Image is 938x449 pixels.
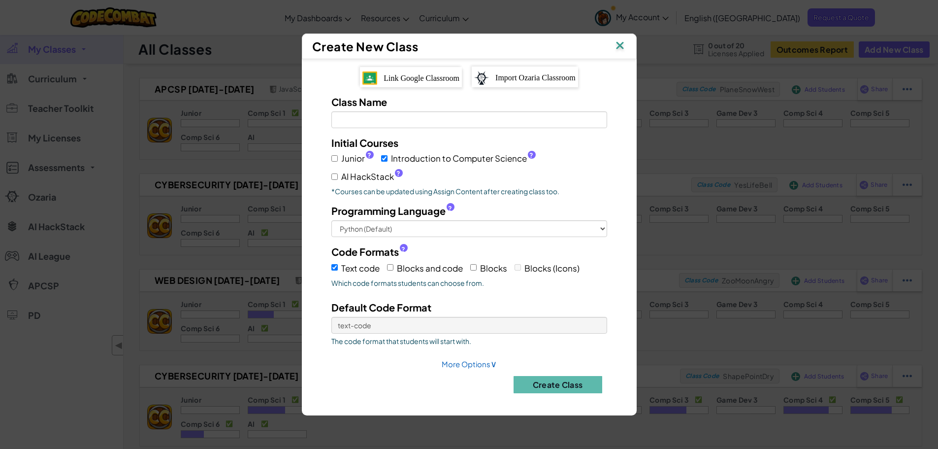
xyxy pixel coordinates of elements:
[331,173,338,180] input: AI HackStack?
[524,263,580,274] span: Blocks (Icons)
[514,376,602,393] button: Create Class
[396,170,400,177] span: ?
[401,245,405,253] span: ?
[331,186,607,196] p: *Courses can be updated using Assign Content after creating class too.
[495,73,576,82] span: Import Ozaria Classroom
[442,359,497,369] a: More Options
[397,263,463,274] span: Blocks and code
[331,301,431,313] span: Default Code Format
[387,264,393,271] input: Blocks and code
[480,263,507,274] span: Blocks
[515,264,521,271] input: Blocks (Icons)
[470,264,477,271] input: Blocks
[331,278,607,288] span: Which code formats students can choose from.
[614,39,626,54] img: IconClose.svg
[381,155,388,162] input: Introduction to Computer Science?
[331,155,338,162] input: Junior?
[529,151,533,159] span: ?
[331,204,446,218] span: Programming Language
[331,136,398,150] label: Initial Courses
[341,263,380,274] span: Text code
[490,358,497,369] span: ∨
[384,74,459,82] span: Link Google Classroom
[391,151,536,166] span: Introduction to Computer Science
[331,96,387,108] span: Class Name
[362,71,377,84] img: IconGoogleClassroom.svg
[331,264,338,271] input: Text code
[341,170,403,184] span: AI HackStack
[448,205,452,212] span: ?
[331,336,607,346] span: The code format that students will start with.
[331,244,399,259] span: Code Formats
[474,71,489,85] img: ozaria-logo.png
[367,151,371,159] span: ?
[341,151,374,166] span: Junior
[312,39,419,54] span: Create New Class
